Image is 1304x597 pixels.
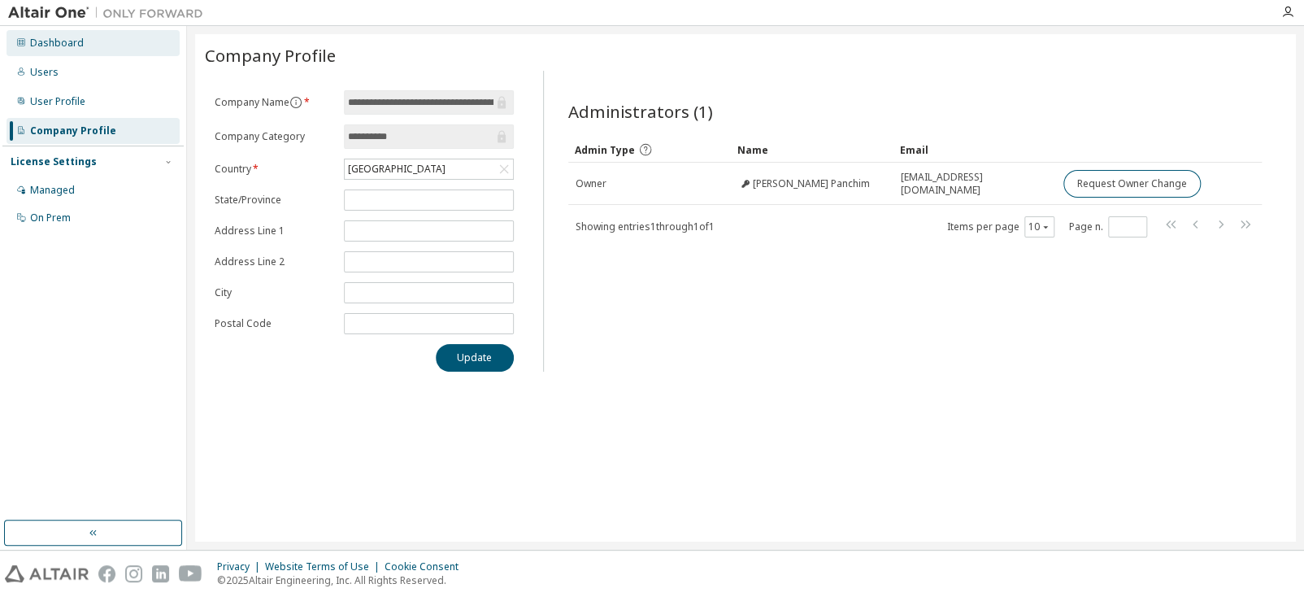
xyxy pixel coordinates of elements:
[217,560,265,573] div: Privacy
[30,211,71,224] div: On Prem
[215,224,334,237] label: Address Line 1
[346,160,448,178] div: [GEOGRAPHIC_DATA]
[289,96,302,109] button: information
[125,565,142,582] img: instagram.svg
[11,155,97,168] div: License Settings
[568,100,713,123] span: Administrators (1)
[152,565,169,582] img: linkedin.svg
[8,5,211,21] img: Altair One
[385,560,468,573] div: Cookie Consent
[215,96,334,109] label: Company Name
[900,137,1050,163] div: Email
[215,317,334,330] label: Postal Code
[215,255,334,268] label: Address Line 2
[215,130,334,143] label: Company Category
[576,220,715,233] span: Showing entries 1 through 1 of 1
[737,137,887,163] div: Name
[30,37,84,50] div: Dashboard
[436,344,514,372] button: Update
[575,143,635,157] span: Admin Type
[901,171,1049,197] span: [EMAIL_ADDRESS][DOMAIN_NAME]
[98,565,115,582] img: facebook.svg
[179,565,202,582] img: youtube.svg
[215,194,334,207] label: State/Province
[345,159,513,179] div: [GEOGRAPHIC_DATA]
[5,565,89,582] img: altair_logo.svg
[217,573,468,587] p: © 2025 Altair Engineering, Inc. All Rights Reserved.
[576,177,606,190] span: Owner
[1063,170,1201,198] button: Request Owner Change
[30,184,75,197] div: Managed
[30,95,85,108] div: User Profile
[30,124,116,137] div: Company Profile
[753,177,870,190] span: [PERSON_NAME] Panchim
[1028,220,1050,233] button: 10
[215,163,334,176] label: Country
[215,286,334,299] label: City
[947,216,1054,237] span: Items per page
[30,66,59,79] div: Users
[205,44,336,67] span: Company Profile
[1069,216,1147,237] span: Page n.
[265,560,385,573] div: Website Terms of Use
